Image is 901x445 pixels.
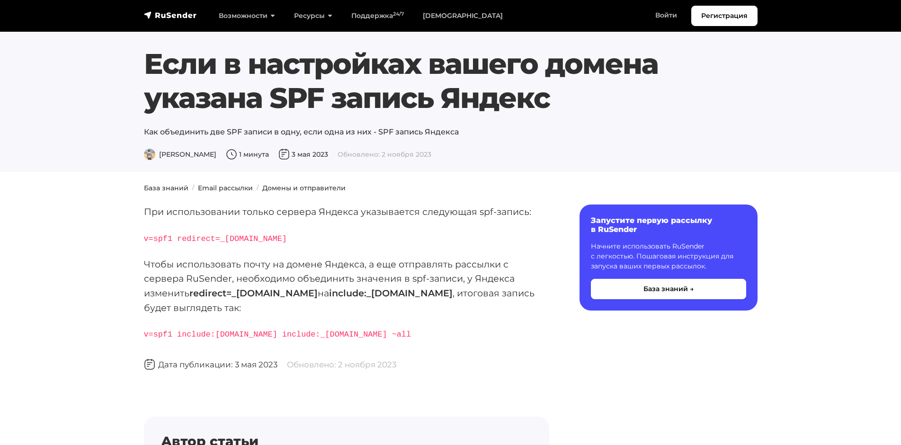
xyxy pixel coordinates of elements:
code: v=spf1 redirect=_[DOMAIN_NAME] [144,234,287,243]
span: 3 мая 2023 [278,150,328,159]
sup: 24/7 [393,11,404,17]
a: Ресурсы [285,6,342,26]
p: Начните использовать RuSender с легкостью. Пошаговая инструкция для запуска ваших первых рассылок. [591,241,746,271]
strong: include:_[DOMAIN_NAME] [329,287,453,299]
span: Дата публикации: 3 мая 2023 [144,360,277,369]
a: Регистрация [691,6,758,26]
p: Как объединить две SPF записи в одну, если одна из них - SPF запись Яндекса [144,126,758,138]
img: Время чтения [226,149,237,160]
code: v=spf1 include:[DOMAIN_NAME] include:_[DOMAIN_NAME] ~all [144,330,411,339]
h6: Запустите первую рассылку в RuSender [591,216,746,234]
button: База знаний → [591,279,746,299]
a: Войти [646,6,687,25]
a: [DEMOGRAPHIC_DATA] [413,6,512,26]
span: [PERSON_NAME] [144,150,216,159]
a: Возможности [209,6,285,26]
h1: Если в настройках вашего домена указана SPF запись Яндекс [144,47,758,115]
img: RuSender [144,10,197,20]
a: Домены и отправители [262,184,346,192]
span: Обновлено: 2 ноября 2023 [287,360,396,369]
strong: redirect=_[DOMAIN_NAME] [189,287,318,299]
span: Обновлено: 2 ноября 2023 [338,150,431,159]
img: Дата публикации [144,359,155,370]
a: База знаний [144,184,188,192]
p: При использовании только сервера Яндекса указывается следующая spf-запись: [144,205,549,219]
span: 1 минута [226,150,269,159]
a: Email рассылки [198,184,253,192]
a: Запустите первую рассылку в RuSender Начните использовать RuSender с легкостью. Пошаговая инструк... [580,205,758,311]
p: Чтобы использовать почту на домене Яндекса, а еще отправлять рассылки с сервера RuSender, необход... [144,257,549,315]
a: Поддержка24/7 [342,6,413,26]
img: Дата публикации [278,149,290,160]
nav: breadcrumb [138,183,763,193]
